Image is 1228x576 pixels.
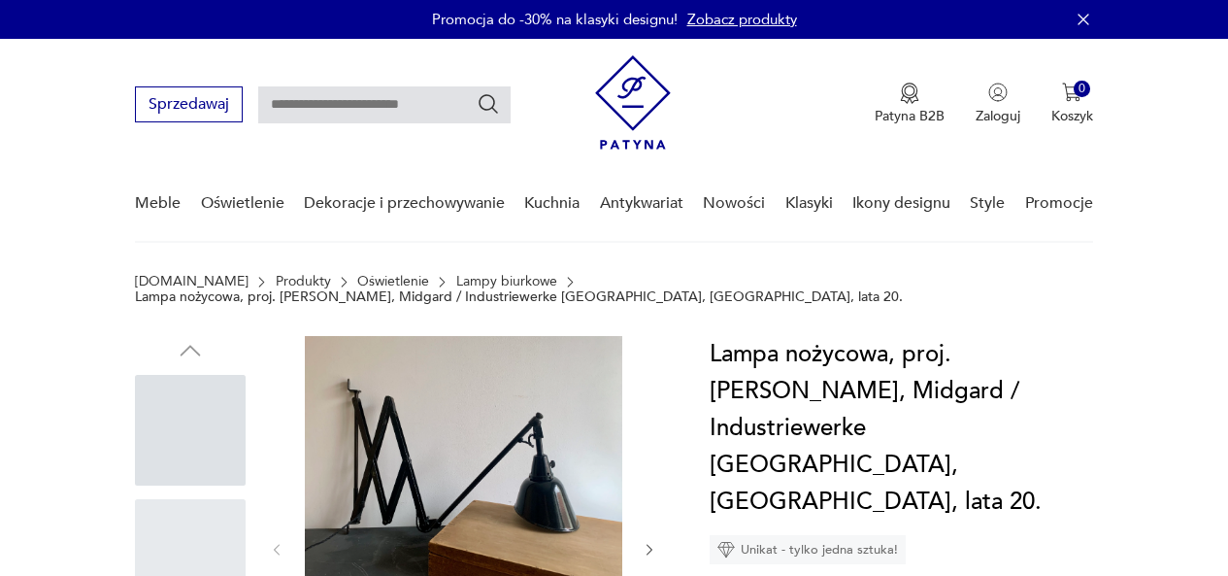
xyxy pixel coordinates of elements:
a: Sprzedawaj [135,99,243,113]
a: Promocje [1025,166,1093,241]
a: Klasyki [785,166,833,241]
a: Produkty [276,274,331,289]
img: Ikonka użytkownika [988,83,1008,102]
img: Patyna - sklep z meblami i dekoracjami vintage [595,55,671,150]
img: Ikona medalu [900,83,919,104]
a: [DOMAIN_NAME] [135,274,249,289]
button: Sprzedawaj [135,86,243,122]
p: Koszyk [1051,107,1093,125]
a: Kuchnia [524,166,580,241]
img: Ikona diamentu [717,541,735,559]
div: 0 [1074,81,1090,97]
p: Patyna B2B [875,107,945,125]
button: Zaloguj [976,83,1020,125]
a: Oświetlenie [201,166,284,241]
button: Patyna B2B [875,83,945,125]
a: Nowości [703,166,765,241]
a: Dekoracje i przechowywanie [304,166,505,241]
button: Szukaj [477,92,500,116]
h1: Lampa nożycowa, proj. [PERSON_NAME], Midgard / Industriewerke [GEOGRAPHIC_DATA], [GEOGRAPHIC_DATA... [710,336,1093,521]
a: Ikona medaluPatyna B2B [875,83,945,125]
a: Oświetlenie [357,274,429,289]
p: Lampa nożycowa, proj. [PERSON_NAME], Midgard / Industriewerke [GEOGRAPHIC_DATA], [GEOGRAPHIC_DATA... [135,289,903,305]
img: Ikona koszyka [1062,83,1081,102]
a: Ikony designu [852,166,950,241]
p: Zaloguj [976,107,1020,125]
a: Lampy biurkowe [456,274,557,289]
p: Promocja do -30% na klasyki designu! [432,10,678,29]
a: Style [970,166,1005,241]
a: Meble [135,166,181,241]
a: Zobacz produkty [687,10,797,29]
button: 0Koszyk [1051,83,1093,125]
a: Antykwariat [600,166,683,241]
div: Unikat - tylko jedna sztuka! [710,535,906,564]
